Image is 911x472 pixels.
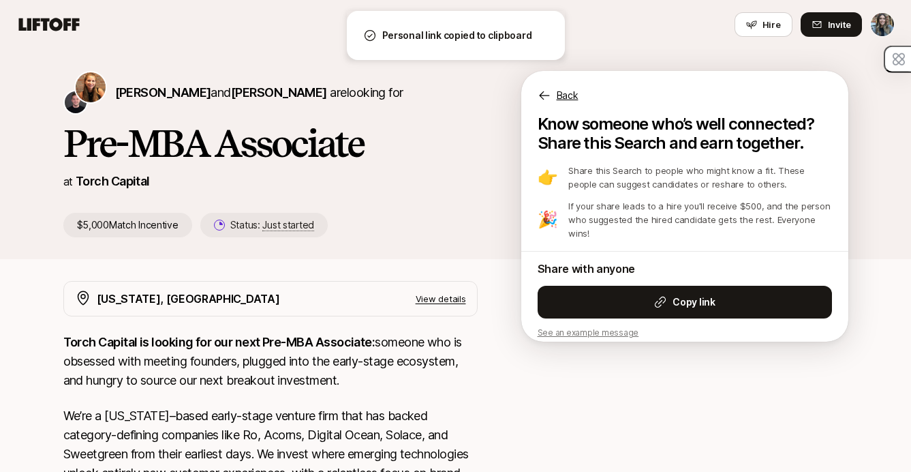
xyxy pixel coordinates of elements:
p: someone who is obsessed with meeting founders, plugged into the early-stage ecosystem, and hungry... [63,333,478,390]
p: Share with anyone [538,260,832,278]
p: View details [416,292,466,306]
img: Katie Reiner [76,72,106,102]
p: 👉 [538,169,558,186]
span: Just started [262,219,314,231]
p: Back [557,87,578,104]
p: Know someone who’s well connected? Share this Search and earn together. [538,115,832,153]
p: are looking for [115,83,403,102]
p: If your share leads to a hire you'll receive $500, and the person who suggested the hired candida... [568,199,831,240]
img: Allie Molner [871,13,894,36]
p: Personal link copied to clipboard [382,27,532,44]
p: $5,000 Match Incentive [63,213,192,237]
p: Status: [230,217,314,233]
button: Invite [801,12,862,37]
strong: Copy link [673,294,715,310]
span: Invite [828,18,851,31]
a: Torch Capital [76,174,150,188]
span: [PERSON_NAME] [231,85,327,100]
img: Christopher Harper [65,91,87,113]
p: [US_STATE], [GEOGRAPHIC_DATA] [97,290,280,308]
button: Copy link [538,286,832,319]
p: Share this Search to people who might know a fit. These people can suggest candidates or reshare ... [568,164,831,191]
span: Hire [762,18,781,31]
p: 🎉 [538,211,558,228]
h1: Pre-MBA Associate [63,123,478,164]
button: Hire [735,12,792,37]
p: See an example message [538,327,832,339]
span: [PERSON_NAME] [115,85,211,100]
strong: Torch Capital is looking for our next Pre-MBA Associate: [63,335,375,349]
p: at [63,173,73,190]
span: and [211,85,326,100]
button: Allie Molner [870,12,895,37]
